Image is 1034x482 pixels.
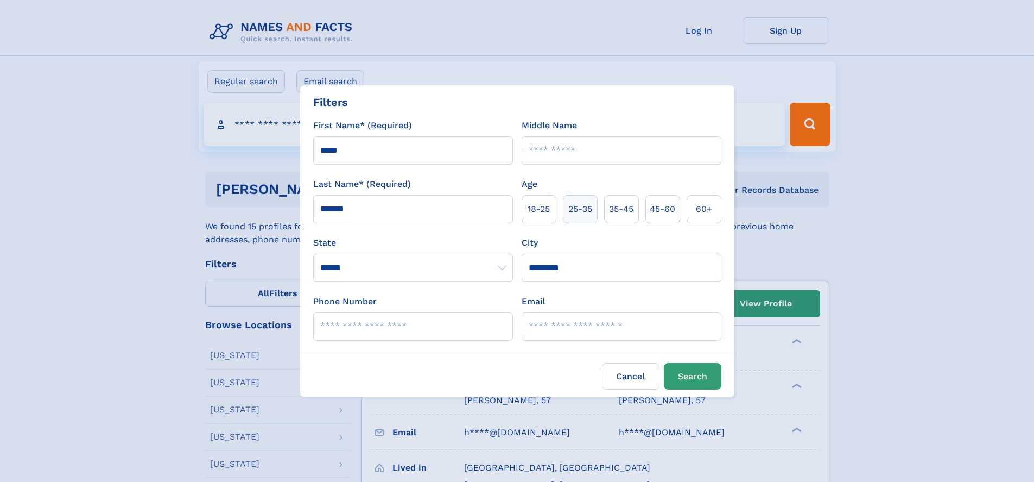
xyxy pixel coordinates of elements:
span: 45‑60 [650,203,675,216]
label: City [522,236,538,249]
div: Filters [313,94,348,110]
label: First Name* (Required) [313,119,412,132]
span: 60+ [696,203,712,216]
button: Search [664,363,721,390]
label: Last Name* (Required) [313,178,411,191]
label: Cancel [602,363,659,390]
label: Email [522,295,545,308]
label: State [313,236,513,249]
label: Middle Name [522,119,577,132]
span: 25‑35 [568,203,592,216]
label: Phone Number [313,295,377,308]
span: 18‑25 [528,203,550,216]
span: 35‑45 [609,203,633,216]
label: Age [522,178,537,191]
